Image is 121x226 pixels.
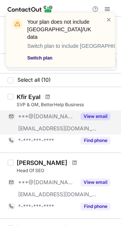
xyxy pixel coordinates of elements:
img: ContactOut v5.3.10 [8,5,53,14]
a: Switch plan [27,54,97,62]
button: Reveal Button [81,137,110,144]
span: [EMAIL_ADDRESS][DOMAIN_NAME] [18,191,97,198]
span: ***@[DOMAIN_NAME] [18,179,76,186]
div: SVP & GM, BetterHelp Business [17,101,116,108]
img: warning [11,18,23,30]
button: Reveal Button [81,203,110,210]
div: Kfir Eyal [17,93,40,101]
button: Reveal Button [81,113,110,120]
div: Head Of SEO [17,167,116,174]
span: ***@[DOMAIN_NAME] [18,113,76,120]
div: [PERSON_NAME] [17,159,67,166]
header: Your plan does not include [GEOGRAPHIC_DATA]/UK data [27,18,97,41]
span: [EMAIL_ADDRESS][DOMAIN_NAME] [18,125,97,132]
button: Reveal Button [81,179,110,186]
